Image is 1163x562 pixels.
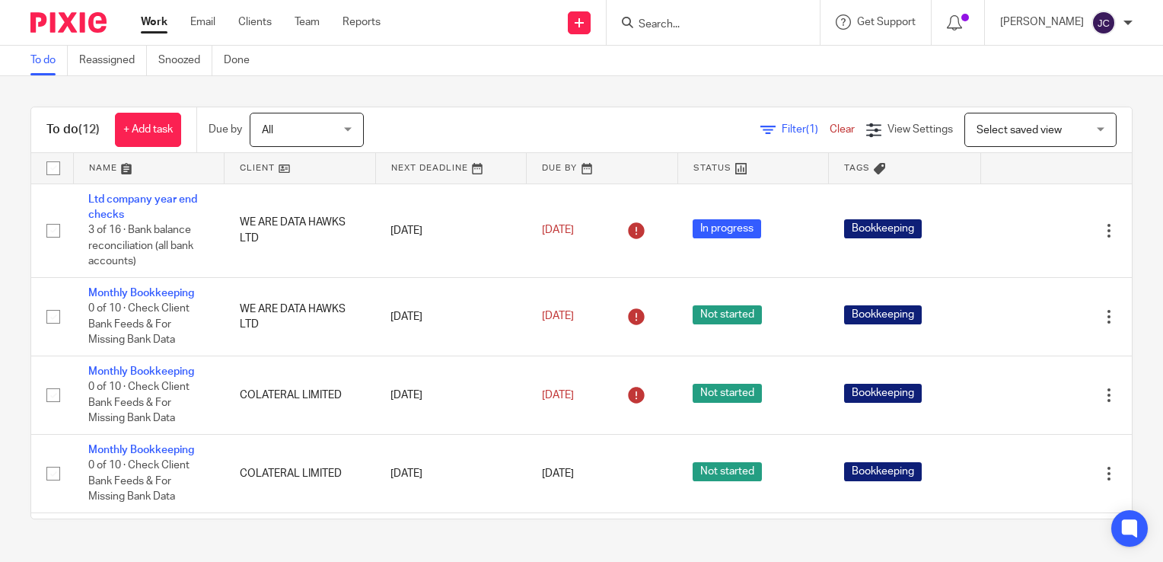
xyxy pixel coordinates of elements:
span: All [262,125,273,136]
span: 0 of 10 · Check Client Bank Feeds & For Missing Bank Data [88,303,190,345]
td: COLATERAL LIMITED [225,356,376,434]
span: 3 of 16 · Bank balance reconciliation (all bank accounts) [88,225,193,267]
a: Monthly Bookkeeping [88,445,194,455]
a: Snoozed [158,46,212,75]
span: Bookkeeping [844,305,922,324]
span: Not started [693,384,762,403]
a: Reports [343,14,381,30]
p: [PERSON_NAME] [1000,14,1084,30]
span: (1) [806,124,818,135]
img: Pixie [30,12,107,33]
span: [DATE] [542,225,574,235]
span: [DATE] [542,311,574,322]
img: svg%3E [1091,11,1116,35]
a: To do [30,46,68,75]
span: Tags [844,164,870,172]
span: Bookkeeping [844,462,922,481]
span: In progress [693,219,761,238]
span: Select saved view [977,125,1062,136]
td: [DATE] [375,434,527,513]
a: Clear [830,124,855,135]
a: Done [224,46,261,75]
a: + Add task [115,113,181,147]
a: Clients [238,14,272,30]
a: Monthly Bookkeeping [88,366,194,377]
a: Reassigned [79,46,147,75]
a: Work [141,14,167,30]
span: Get Support [857,17,916,27]
span: Not started [693,305,762,324]
input: Search [637,18,774,32]
span: (12) [78,123,100,136]
a: Email [190,14,215,30]
a: Team [295,14,320,30]
span: Bookkeeping [844,219,922,238]
span: [DATE] [542,390,574,401]
span: Not started [693,462,762,481]
span: 0 of 10 · Check Client Bank Feeds & For Missing Bank Data [88,382,190,423]
span: Filter [782,124,830,135]
p: Due by [209,122,242,137]
td: WE ARE DATA HAWKS LTD [225,184,376,277]
td: WE ARE DATA HAWKS LTD [225,277,376,356]
span: [DATE] [542,468,574,479]
a: Ltd company year end checks [88,194,197,220]
span: Bookkeeping [844,384,922,403]
td: [DATE] [375,184,527,277]
span: View Settings [887,124,953,135]
h1: To do [46,122,100,138]
td: [DATE] [375,356,527,434]
a: Monthly Bookkeeping [88,288,194,299]
td: [DATE] [375,277,527,356]
span: 0 of 10 · Check Client Bank Feeds & For Missing Bank Data [88,461,190,503]
td: COLATERAL LIMITED [225,434,376,513]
